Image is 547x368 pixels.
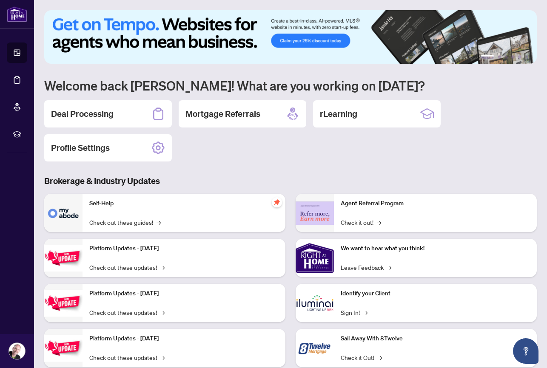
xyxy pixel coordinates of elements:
[7,6,27,22] img: logo
[341,289,530,298] p: Identify your Client
[341,353,382,362] a: Check it Out!→
[89,199,279,208] p: Self-Help
[44,10,537,64] img: Slide 0
[157,218,161,227] span: →
[341,308,368,317] a: Sign In!→
[9,343,25,359] img: Profile Icon
[89,244,279,253] p: Platform Updates - [DATE]
[44,245,83,272] img: Platform Updates - July 21, 2025
[504,55,508,59] button: 3
[341,334,530,343] p: Sail Away With 8Twelve
[363,308,368,317] span: →
[185,108,260,120] h2: Mortgage Referrals
[511,55,515,59] button: 4
[341,199,530,208] p: Agent Referral Program
[44,335,83,362] img: Platform Updates - June 23, 2025
[89,308,165,317] a: Check out these updates!→
[341,218,381,227] a: Check it out!→
[296,201,334,225] img: Agent Referral Program
[296,329,334,367] img: Sail Away With 8Twelve
[498,55,501,59] button: 2
[44,194,83,232] img: Self-Help
[89,263,165,272] a: Check out these updates!→
[387,263,391,272] span: →
[513,338,538,364] button: Open asap
[51,108,114,120] h2: Deal Processing
[272,197,282,207] span: pushpin
[377,218,381,227] span: →
[341,263,391,272] a: Leave Feedback→
[44,77,537,93] h1: Welcome back [PERSON_NAME]! What are you working on [DATE]?
[378,353,382,362] span: →
[89,353,165,362] a: Check out these updates!→
[518,55,521,59] button: 5
[89,289,279,298] p: Platform Updates - [DATE]
[296,239,334,277] img: We want to hear what you think!
[44,175,537,187] h3: Brokerage & Industry Updates
[89,218,161,227] a: Check out these guides!→
[481,55,494,59] button: 1
[320,108,357,120] h2: rLearning
[341,244,530,253] p: We want to hear what you think!
[296,284,334,322] img: Identify your Client
[89,334,279,343] p: Platform Updates - [DATE]
[160,263,165,272] span: →
[44,290,83,317] img: Platform Updates - July 8, 2025
[525,55,528,59] button: 6
[160,308,165,317] span: →
[51,142,110,154] h2: Profile Settings
[160,353,165,362] span: →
